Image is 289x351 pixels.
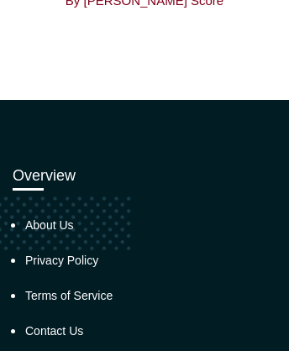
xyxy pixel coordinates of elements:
a: Privacy Policy [25,254,98,267]
a: Terms of Service [25,289,113,302]
a: Contact Us [25,324,83,338]
a: About Us [25,218,74,232]
h3: Overview [13,167,276,186]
